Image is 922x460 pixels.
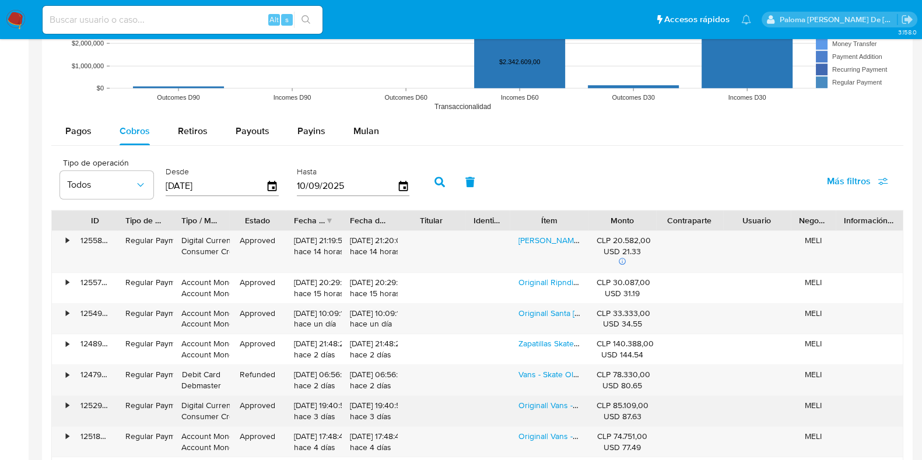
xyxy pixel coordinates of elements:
[43,12,322,27] input: Buscar usuario o caso...
[898,27,916,37] span: 3.158.0
[741,15,751,24] a: Notificaciones
[664,13,730,26] span: Accesos rápidos
[780,14,898,25] p: paloma.falcondesoto@mercadolibre.cl
[901,13,913,26] a: Salir
[269,14,279,25] span: Alt
[294,12,318,28] button: search-icon
[285,14,289,25] span: s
